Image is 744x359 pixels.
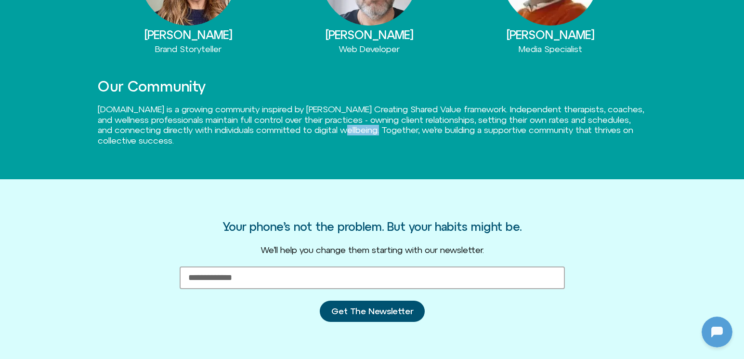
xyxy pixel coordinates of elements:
iframe: Botpress [702,317,732,347]
span: Web Developer [339,44,400,54]
h3: Your phone’s not the problem. But your habits might be. [223,220,522,233]
span: Get The Newsletter [331,306,413,316]
span: [DOMAIN_NAME] is a growing community inspired by [PERSON_NAME] Creating Shared Value framework. I... [98,104,644,146]
h3: [PERSON_NAME] [279,28,460,41]
button: Get The Newsletter [320,301,425,322]
form: New Form [180,266,565,333]
span: We’ll help you change them starting with our newsletter. [261,245,484,255]
h3: [PERSON_NAME] [460,28,641,41]
h2: Our Community [98,79,647,94]
h3: [PERSON_NAME] [98,28,279,41]
span: Media Specialist [519,44,582,54]
span: Brand Storyteller [155,44,222,54]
